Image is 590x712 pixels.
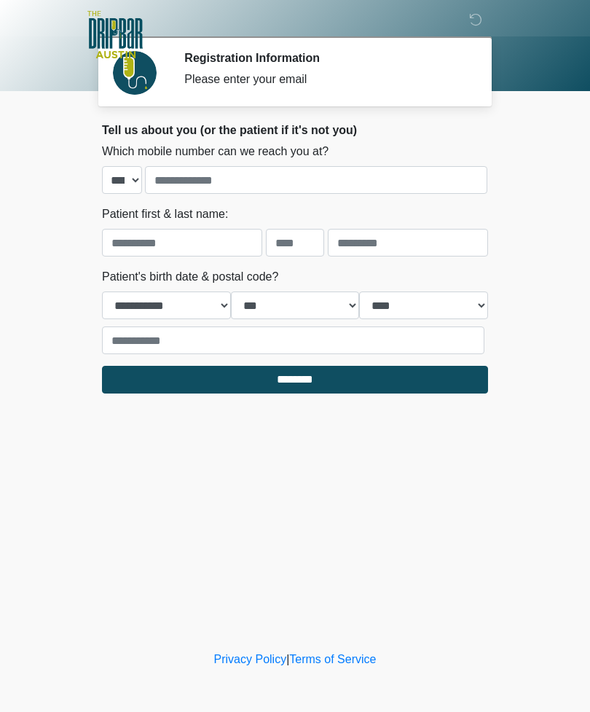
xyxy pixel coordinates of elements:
[289,653,376,665] a: Terms of Service
[102,143,329,160] label: Which mobile number can we reach you at?
[102,123,488,137] h2: Tell us about you (or the patient if it's not you)
[102,206,228,223] label: Patient first & last name:
[102,268,278,286] label: Patient's birth date & postal code?
[214,653,287,665] a: Privacy Policy
[113,51,157,95] img: Agent Avatar
[184,71,466,88] div: Please enter your email
[286,653,289,665] a: |
[87,11,143,58] img: The DRIPBaR - Austin The Domain Logo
